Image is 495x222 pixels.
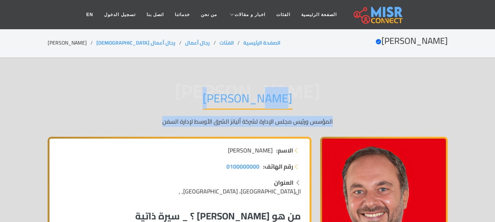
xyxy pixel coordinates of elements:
a: الصفحة الرئيسية [296,8,342,22]
img: main.misr_connect [354,5,403,24]
span: [PERSON_NAME] [228,146,273,155]
h2: [PERSON_NAME] [376,36,448,46]
a: رجال أعمال [185,38,210,48]
a: الفئات [219,38,234,48]
span: ال[GEOGRAPHIC_DATA]، [GEOGRAPHIC_DATA], , [179,186,301,197]
p: المؤسس ورئيس مجلس الإدارة لشركة أليانز الشرق الأوسط لإدارة السفن [48,117,448,126]
a: من نحن [195,8,222,22]
svg: Verified account [376,39,381,45]
a: تسجيل الدخول [99,8,141,22]
li: [PERSON_NAME] [48,39,96,47]
a: اخبار و مقالات [222,8,271,22]
strong: رقم الهاتف: [263,162,293,171]
a: خدماتنا [169,8,195,22]
a: الصفحة الرئيسية [243,38,280,48]
span: اخبار و مقالات [234,11,265,18]
a: رجال أعمال [DEMOGRAPHIC_DATA] [96,38,176,48]
strong: الاسم: [276,146,293,155]
a: الفئات [271,8,296,22]
span: 0100000000 [226,161,259,172]
h3: من هو [PERSON_NAME] ؟ _ سيرة ذاتية [58,210,301,222]
a: 0100000000 [226,162,259,171]
h1: [PERSON_NAME] [203,91,292,110]
a: EN [81,8,99,22]
a: اتصل بنا [141,8,169,22]
strong: العنوان [274,177,293,188]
